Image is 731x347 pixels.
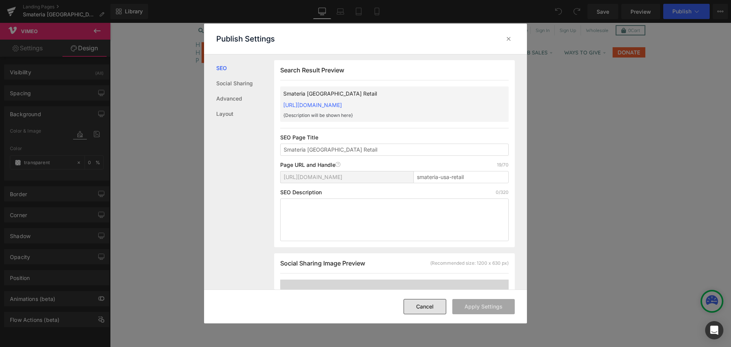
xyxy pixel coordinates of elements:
p: Page URL and Handle [280,162,341,168]
p: {Description will be shown here} [283,112,481,119]
a: 0Cart [506,2,535,13]
a: Social Sharing [216,76,274,91]
p: 19/70 [497,162,509,168]
span: DONATE [508,26,530,33]
li: A Non-Profit Social Enterprise [355,4,421,11]
a: Advanced [216,91,274,106]
a: DONATE [503,24,535,35]
a: Wholesale [474,2,501,13]
a: Join Us [368,23,404,37]
a: Ways to Give [449,23,501,37]
a: [URL][DOMAIN_NAME] [283,102,342,108]
a: Shop [189,23,219,37]
div: (Recommended size: 1200 x 630 px) [430,260,509,267]
p: 0/320 [496,189,509,195]
p: SEO Description [280,189,322,195]
a: SEO [216,61,274,76]
button: Cancel [404,299,446,314]
span: Search [96,5,110,10]
a: Layout [216,106,274,122]
span: Social Sharing Image Preview [280,259,365,267]
a: LiftWorks™ [316,23,366,37]
a: OUTLET BOUTIQUE [220,23,280,37]
div: Open Intercom Messenger [705,321,723,339]
a: Sign Up [447,2,468,13]
a: B2B Sales [405,23,448,37]
a: Search [86,2,113,13]
p: Smateria [GEOGRAPHIC_DATA] Retail [283,90,481,98]
p: SEO Page Title [280,134,509,141]
input: Enter page title... [413,171,509,183]
p: Publish Settings [216,34,275,43]
span: 0 [518,5,521,10]
img: HHPLIFT [86,19,124,40]
a: Sign In [423,2,442,13]
span: Search Result Preview [280,66,344,74]
input: Enter your page title... [280,144,509,156]
button: Apply Settings [452,299,515,314]
span: [URL][DOMAIN_NAME] [284,174,342,180]
a: About [281,23,315,37]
